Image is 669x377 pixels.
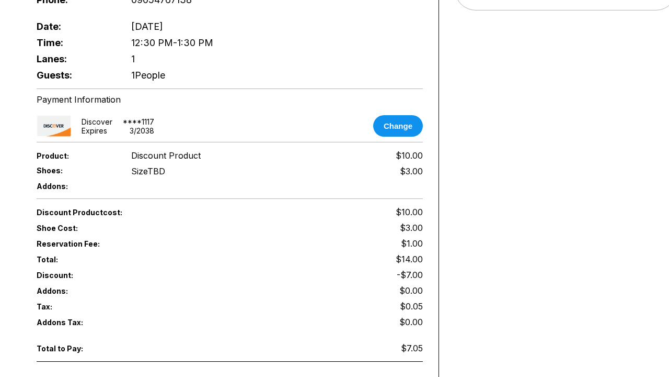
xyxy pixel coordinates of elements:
span: $1.00 [401,238,423,249]
div: $3.00 [400,166,423,176]
span: Addons Tax: [37,318,114,327]
span: Discount Product cost: [37,208,230,217]
span: Addons: [37,286,114,295]
span: $0.05 [400,301,423,312]
div: Size TBD [131,166,165,176]
span: 1 [131,53,135,64]
span: Total: [37,255,230,264]
span: Addons: [37,182,114,191]
span: 1 People [131,70,165,81]
span: $0.00 [399,285,423,296]
span: Date: [37,21,114,32]
div: Payment Information [37,94,423,105]
span: Lanes: [37,53,114,64]
span: 12:30 PM - 1:30 PM [131,37,213,48]
span: Shoes: [37,166,114,175]
button: Change [373,115,423,137]
span: [DATE] [131,21,163,32]
div: discover [82,117,112,126]
span: $3.00 [400,223,423,233]
span: Discount: [37,271,230,280]
span: $14.00 [396,254,423,264]
span: Tax: [37,302,114,311]
span: Time: [37,37,114,48]
span: $0.00 [399,317,423,327]
img: card [37,115,71,137]
span: Reservation Fee: [37,239,230,248]
span: Shoe Cost: [37,224,114,232]
span: Discount Product [131,150,201,161]
span: -$7.00 [397,270,423,280]
span: Product: [37,151,114,160]
span: $10.00 [396,207,423,217]
span: $7.05 [401,343,423,353]
div: Expires [82,126,107,135]
div: 3 / 2038 [130,126,154,135]
span: $10.00 [396,150,423,161]
span: Guests: [37,70,114,81]
span: Total to Pay: [37,344,114,353]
